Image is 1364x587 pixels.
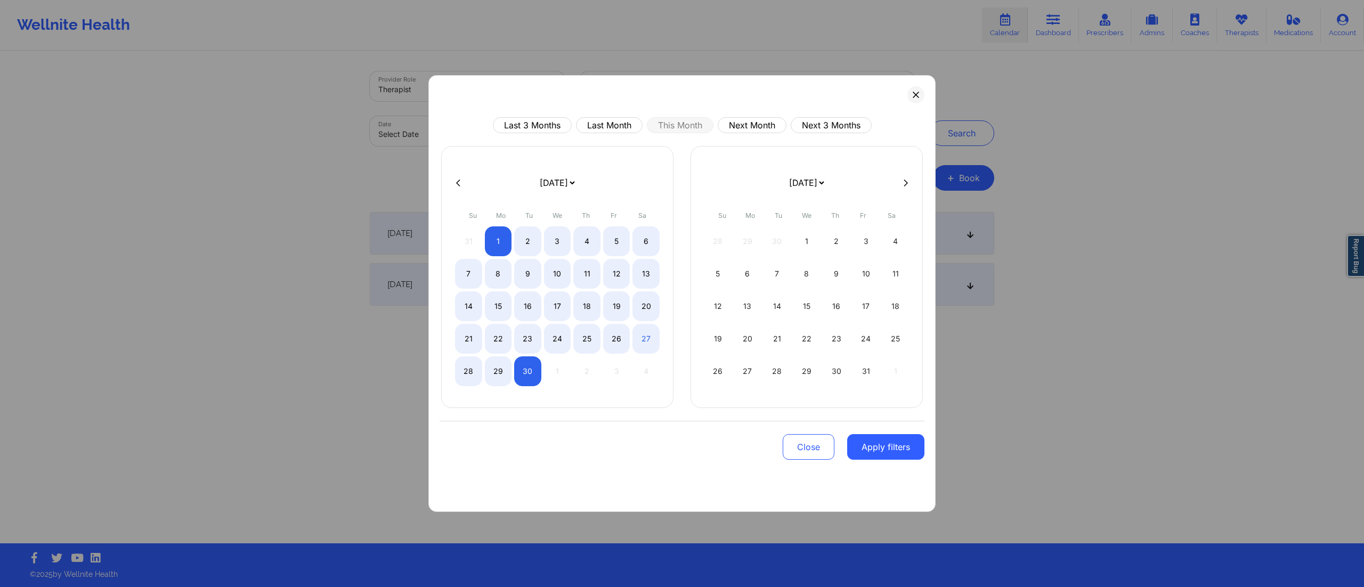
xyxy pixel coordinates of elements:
abbr: Friday [860,211,866,219]
div: Mon Sep 15 2025 [485,291,512,321]
div: Sun Sep 21 2025 [455,324,482,354]
div: Mon Oct 20 2025 [734,324,761,354]
div: Sat Sep 20 2025 [632,291,660,321]
button: Next Month [718,117,786,133]
abbr: Monday [496,211,506,219]
abbr: Tuesday [525,211,533,219]
div: Tue Oct 28 2025 [764,356,791,386]
div: Mon Oct 27 2025 [734,356,761,386]
div: Sun Oct 26 2025 [704,356,732,386]
button: Next 3 Months [791,117,872,133]
div: Mon Sep 29 2025 [485,356,512,386]
button: Last 3 Months [493,117,572,133]
div: Wed Sep 24 2025 [544,324,571,354]
div: Tue Oct 21 2025 [764,324,791,354]
button: Apply filters [847,434,924,460]
div: Fri Sep 05 2025 [603,226,630,256]
div: Wed Oct 08 2025 [793,259,821,289]
div: Fri Oct 31 2025 [852,356,880,386]
div: Wed Sep 03 2025 [544,226,571,256]
div: Sun Sep 07 2025 [455,259,482,289]
div: Fri Oct 24 2025 [852,324,880,354]
div: Mon Sep 01 2025 [485,226,512,256]
div: Sat Oct 04 2025 [882,226,909,256]
abbr: Thursday [582,211,590,219]
div: Tue Oct 14 2025 [764,291,791,321]
div: Thu Oct 30 2025 [823,356,850,386]
div: Tue Oct 07 2025 [764,259,791,289]
div: Wed Sep 17 2025 [544,291,571,321]
div: Thu Oct 16 2025 [823,291,850,321]
div: Thu Sep 11 2025 [573,259,600,289]
div: Thu Sep 04 2025 [573,226,600,256]
div: Tue Sep 30 2025 [514,356,541,386]
div: Sat Oct 18 2025 [882,291,909,321]
div: Mon Sep 08 2025 [485,259,512,289]
div: Wed Oct 01 2025 [793,226,821,256]
abbr: Wednesday [802,211,811,219]
div: Sun Oct 12 2025 [704,291,732,321]
button: Last Month [576,117,643,133]
div: Sat Oct 25 2025 [882,324,909,354]
abbr: Saturday [888,211,896,219]
div: Sun Sep 14 2025 [455,291,482,321]
div: Mon Oct 06 2025 [734,259,761,289]
abbr: Saturday [638,211,646,219]
abbr: Tuesday [775,211,782,219]
div: Thu Oct 23 2025 [823,324,850,354]
div: Thu Oct 09 2025 [823,259,850,289]
abbr: Sunday [718,211,726,219]
div: Mon Oct 13 2025 [734,291,761,321]
div: Mon Sep 22 2025 [485,324,512,354]
div: Wed Oct 29 2025 [793,356,821,386]
div: Wed Oct 22 2025 [793,324,821,354]
div: Fri Sep 12 2025 [603,259,630,289]
abbr: Sunday [469,211,477,219]
div: Tue Sep 02 2025 [514,226,541,256]
div: Sat Sep 06 2025 [632,226,660,256]
div: Fri Oct 17 2025 [852,291,880,321]
div: Thu Sep 25 2025 [573,324,600,354]
div: Sat Sep 13 2025 [632,259,660,289]
div: Sat Oct 11 2025 [882,259,909,289]
div: Tue Sep 23 2025 [514,324,541,354]
div: Sun Sep 28 2025 [455,356,482,386]
div: Fri Oct 03 2025 [852,226,880,256]
abbr: Thursday [831,211,839,219]
abbr: Monday [745,211,755,219]
abbr: Wednesday [553,211,562,219]
div: Tue Sep 16 2025 [514,291,541,321]
div: Wed Sep 10 2025 [544,259,571,289]
div: Fri Sep 19 2025 [603,291,630,321]
button: This Month [647,117,713,133]
button: Close [783,434,834,460]
div: Fri Oct 10 2025 [852,259,880,289]
div: Sat Sep 27 2025 [632,324,660,354]
div: Tue Sep 09 2025 [514,259,541,289]
div: Fri Sep 26 2025 [603,324,630,354]
div: Thu Sep 18 2025 [573,291,600,321]
div: Thu Oct 02 2025 [823,226,850,256]
abbr: Friday [611,211,617,219]
div: Sun Oct 19 2025 [704,324,732,354]
div: Sun Oct 05 2025 [704,259,732,289]
div: Wed Oct 15 2025 [793,291,821,321]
